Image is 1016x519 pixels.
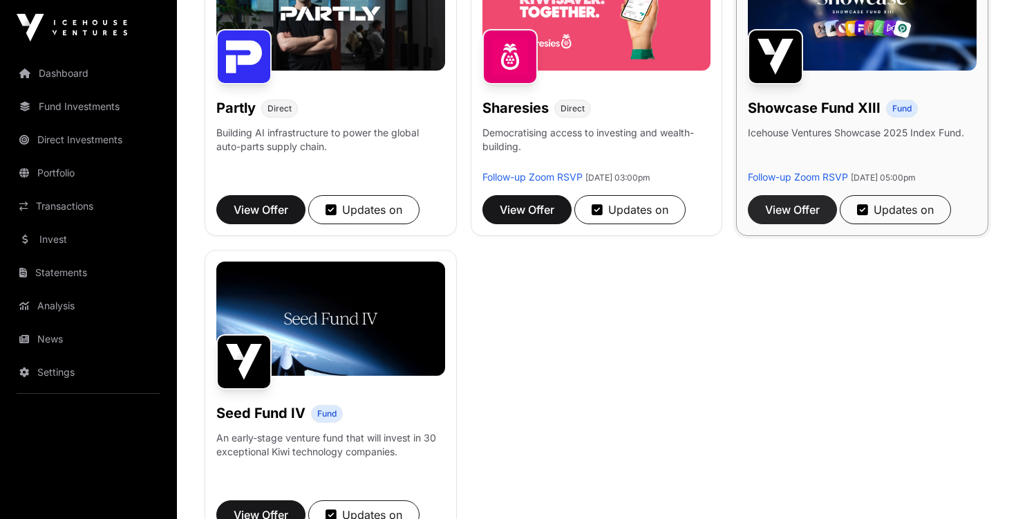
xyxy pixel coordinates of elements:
[308,195,420,224] button: Updates on
[857,201,934,218] div: Updates on
[765,201,820,218] span: View Offer
[482,98,549,118] h1: Sharesies
[17,14,127,42] img: Icehouse Ventures Logo
[851,172,916,183] span: [DATE] 05:00pm
[216,98,256,118] h1: Partly
[561,103,585,114] span: Direct
[11,158,166,188] a: Portfolio
[216,334,272,390] img: Seed Fund IV
[11,58,166,89] a: Dashboard
[11,191,166,221] a: Transactions
[326,201,402,218] div: Updates on
[892,103,912,114] span: Fund
[748,126,964,140] p: Icehouse Ventures Showcase 2025 Index Fund.
[748,98,881,118] h1: Showcase Fund XIII
[482,195,572,224] button: View Offer
[267,103,292,114] span: Direct
[216,403,305,423] h1: Seed Fund IV
[748,195,837,224] button: View Offer
[216,126,445,170] p: Building AI infrastructure to power the global auto-parts supply chain.
[11,357,166,388] a: Settings
[482,126,711,170] p: Democratising access to investing and wealth-building.
[317,408,337,419] span: Fund
[500,201,554,218] span: View Offer
[216,431,445,459] p: An early-stage venture fund that will invest in 30 exceptional Kiwi technology companies.
[11,125,166,155] a: Direct Investments
[11,291,166,321] a: Analysis
[592,201,668,218] div: Updates on
[216,262,445,376] img: Seed-Fund-4_Banner.jpg
[482,29,538,84] img: Sharesies
[574,195,686,224] button: Updates on
[11,224,166,255] a: Invest
[216,29,272,84] img: Partly
[748,29,803,84] img: Showcase Fund XIII
[840,195,951,224] button: Updates on
[216,195,305,224] button: View Offer
[234,201,288,218] span: View Offer
[748,171,848,183] a: Follow-up Zoom RSVP
[11,324,166,354] a: News
[585,172,650,183] span: [DATE] 03:00pm
[11,257,166,288] a: Statements
[11,91,166,122] a: Fund Investments
[482,171,583,183] a: Follow-up Zoom RSVP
